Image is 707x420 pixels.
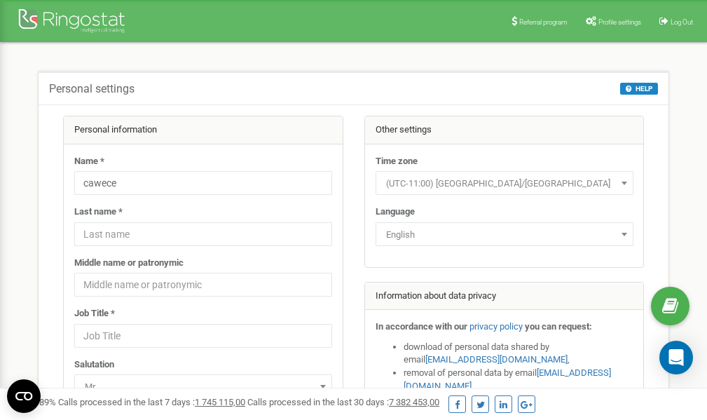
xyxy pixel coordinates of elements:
[74,307,115,320] label: Job Title *
[404,341,633,367] li: download of personal data shared by email ,
[389,397,439,407] u: 7 382 453,00
[469,321,523,332] a: privacy policy
[376,155,418,168] label: Time zone
[598,18,641,26] span: Profile settings
[74,171,332,195] input: Name
[376,171,633,195] span: (UTC-11:00) Pacific/Midway
[49,83,135,95] h5: Personal settings
[64,116,343,144] div: Personal information
[79,377,327,397] span: Mr.
[74,222,332,246] input: Last name
[671,18,693,26] span: Log Out
[74,155,104,168] label: Name *
[525,321,592,332] strong: you can request:
[519,18,568,26] span: Referral program
[380,225,629,245] span: English
[376,222,633,246] span: English
[74,324,332,348] input: Job Title
[380,174,629,194] span: (UTC-11:00) Pacific/Midway
[365,283,644,311] div: Information about data privacy
[659,341,693,374] div: Open Intercom Messenger
[404,367,633,393] li: removal of personal data by email ,
[74,358,114,372] label: Salutation
[365,116,644,144] div: Other settings
[74,374,332,398] span: Mr.
[58,397,245,407] span: Calls processed in the last 7 days :
[425,354,568,365] a: [EMAIL_ADDRESS][DOMAIN_NAME]
[7,379,41,413] button: Open CMP widget
[74,273,332,297] input: Middle name or patronymic
[74,205,123,219] label: Last name *
[376,321,467,332] strong: In accordance with our
[247,397,439,407] span: Calls processed in the last 30 days :
[376,205,415,219] label: Language
[620,83,658,95] button: HELP
[195,397,245,407] u: 1 745 115,00
[74,257,184,270] label: Middle name or patronymic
